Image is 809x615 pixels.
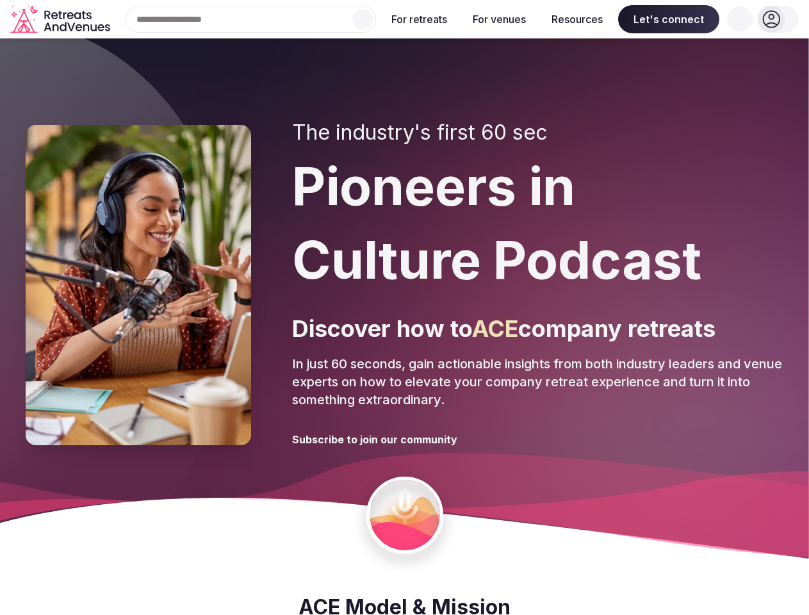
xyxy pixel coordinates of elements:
[292,313,783,345] p: Discover how to company retreats
[618,5,719,33] span: Let's connect
[26,125,251,445] img: Pioneers in Culture Podcast
[292,150,783,297] h1: Pioneers in Culture Podcast
[472,315,518,343] span: ACE
[541,5,613,33] button: Resources
[10,5,113,34] a: Visit the homepage
[292,432,457,447] h3: Subscribe to join our community
[462,5,536,33] button: For venues
[381,5,457,33] button: For retreats
[292,120,783,145] h2: The industry's first 60 sec
[292,355,783,409] p: In just 60 seconds, gain actionable insights from both industry leaders and venue experts on how ...
[10,5,113,34] svg: Retreats and Venues company logo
